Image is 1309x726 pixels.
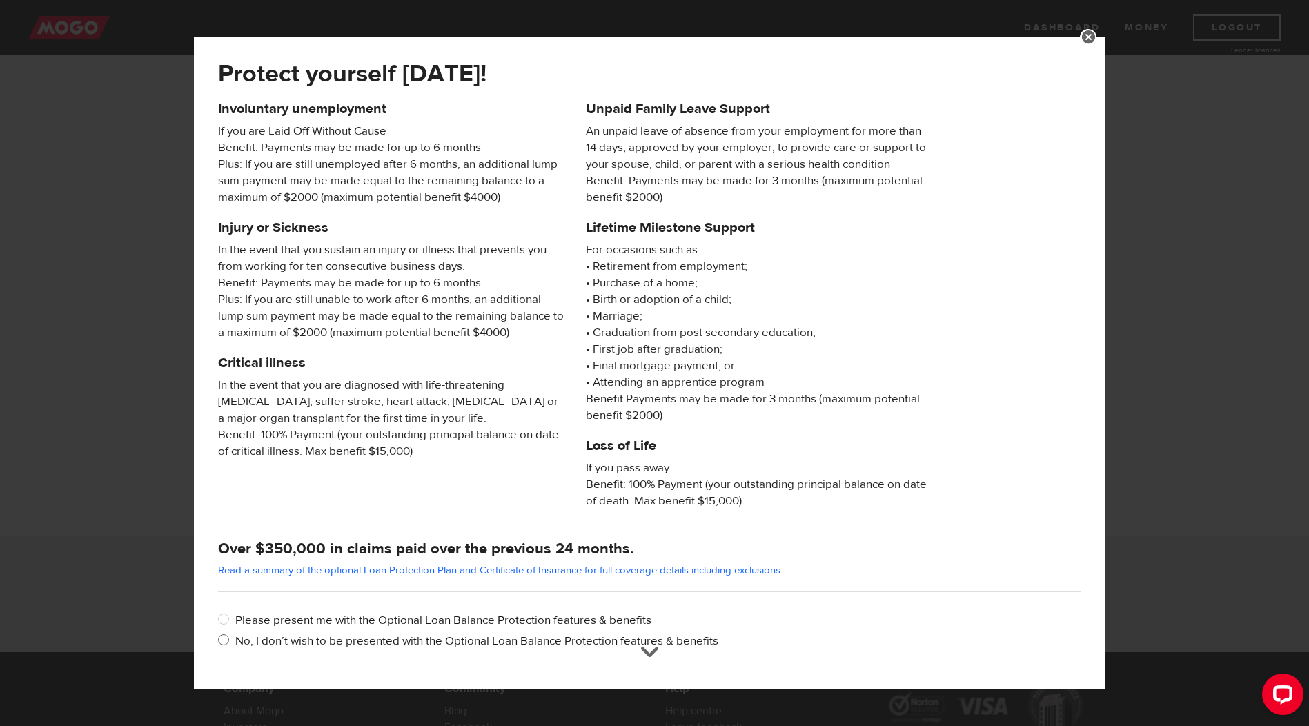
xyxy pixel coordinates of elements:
[218,101,565,117] h5: Involuntary unemployment
[586,242,933,258] span: For occasions such as:
[1251,668,1309,726] iframe: LiveChat chat widget
[586,219,933,236] h5: Lifetime Milestone Support
[218,564,783,577] a: Read a summary of the optional Loan Protection Plan and Certificate of Insurance for full coverag...
[586,101,933,117] h5: Unpaid Family Leave Support
[218,242,565,341] span: In the event that you sustain an injury or illness that prevents you from working for ten consecu...
[235,612,1081,629] label: Please present me with the Optional Loan Balance Protection features & benefits
[218,633,235,650] input: No, I don’t wish to be presented with the Optional Loan Balance Protection features & benefits
[218,123,565,206] span: If you are Laid Off Without Cause Benefit: Payments may be made for up to 6 months Plus: If you a...
[218,59,1007,88] h2: Protect yourself [DATE]!
[586,242,933,424] p: • Retirement from employment; • Purchase of a home; • Birth or adoption of a child; • Marriage; •...
[586,460,933,509] span: If you pass away Benefit: 100% Payment (your outstanding principal balance on date of death. Max ...
[586,438,933,454] h5: Loss of Life
[218,612,235,629] input: Please present me with the Optional Loan Balance Protection features & benefits
[586,123,933,206] span: An unpaid leave of absence from your employment for more than 14 days, approved by your employer,...
[218,377,565,460] span: In the event that you are diagnosed with life-threatening [MEDICAL_DATA], suffer stroke, heart at...
[218,355,565,371] h5: Critical illness
[218,539,1081,558] h4: Over $350,000 in claims paid over the previous 24 months.
[218,219,565,236] h5: Injury or Sickness
[235,633,1081,649] label: No, I don’t wish to be presented with the Optional Loan Balance Protection features & benefits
